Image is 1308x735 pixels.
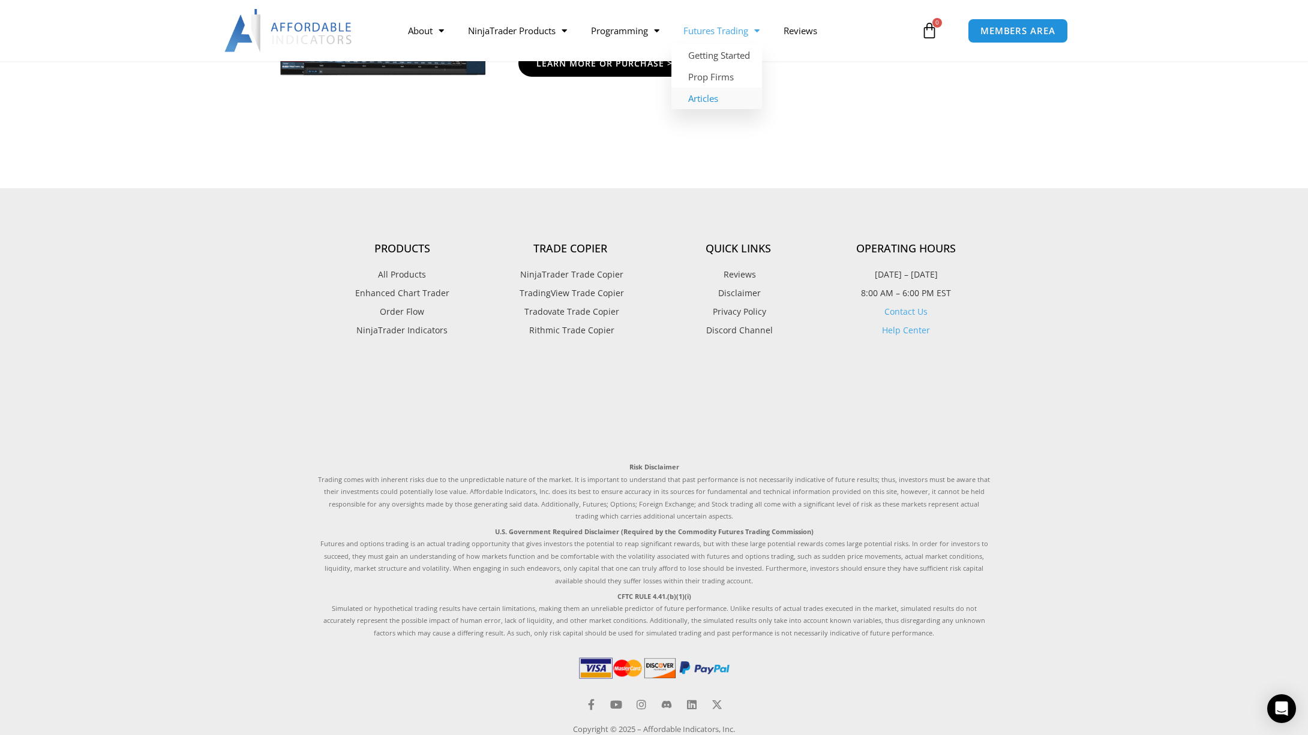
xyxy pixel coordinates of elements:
[318,461,990,522] p: Trading comes with inherent risks due to the unpredictable nature of the market. It is important ...
[654,323,822,338] a: Discord Channel
[518,50,691,77] a: Learn More Or Purchase >
[671,17,772,44] a: Futures Trading
[629,462,679,471] strong: Risk Disclaimer
[355,285,449,301] span: Enhanced Chart Trader
[318,242,486,255] h4: Products
[486,242,654,255] h4: Trade Copier
[703,323,773,338] span: Discord Channel
[486,285,654,301] a: TradingView Trade Copier
[486,304,654,320] a: Tradovate Trade Copier
[932,18,942,28] span: 0
[577,655,731,681] img: PaymentIcons | Affordable Indicators – NinjaTrader
[617,592,691,601] strong: CFTC RULE 4.41.(b)(1)(i)
[318,365,990,449] iframe: Customer reviews powered by Trustpilot
[517,267,623,282] span: NinjaTrader Trade Copier
[654,304,822,320] a: Privacy Policy
[486,323,654,338] a: Rithmic Trade Copier
[671,66,762,88] a: Prop Firms
[486,267,654,282] a: NinjaTrader Trade Copier
[884,306,928,317] a: Contact Us
[710,304,766,320] span: Privacy Policy
[318,304,486,320] a: Order Flow
[822,285,990,301] p: 8:00 AM – 6:00 PM EST
[396,17,918,44] nav: Menu
[521,304,619,320] span: Tradovate Trade Copier
[671,44,762,66] a: Getting Started
[654,267,822,282] a: Reviews
[495,527,814,536] strong: U.S. Government Required Disclaimer (Required by the Commodity Futures Trading Commission)
[318,267,486,282] a: All Products
[378,267,426,282] span: All Products
[721,267,756,282] span: Reviews
[356,323,448,338] span: NinjaTrader Indicators
[318,323,486,338] a: NinjaTrader Indicators
[882,324,930,336] a: Help Center
[396,17,456,44] a: About
[654,285,822,301] a: Disclaimer
[715,285,761,301] span: Disclaimer
[456,17,579,44] a: NinjaTrader Products
[380,304,424,320] span: Order Flow
[671,44,762,109] ul: Futures Trading
[822,267,990,282] p: [DATE] – [DATE]
[671,88,762,109] a: Articles
[579,17,671,44] a: Programming
[772,17,829,44] a: Reviews
[526,323,614,338] span: Rithmic Trade Copier
[654,242,822,255] h4: Quick Links
[517,285,624,301] span: TradingView Trade Copier
[968,19,1068,43] a: MEMBERS AREA
[573,724,735,734] a: Copyright © 2025 – Affordable Indicators, Inc.
[903,13,956,48] a: 0
[318,526,990,587] p: Futures and options trading is an actual trading opportunity that gives investors the potential t...
[224,9,353,52] img: LogoAI | Affordable Indicators – NinjaTrader
[822,242,990,255] h4: Operating Hours
[536,59,673,68] span: Learn More Or Purchase >
[1267,694,1296,723] div: Open Intercom Messenger
[980,26,1055,35] span: MEMBERS AREA
[318,285,486,301] a: Enhanced Chart Trader
[318,591,990,640] p: Simulated or hypothetical trading results have certain limitations, making them an unreliable pre...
